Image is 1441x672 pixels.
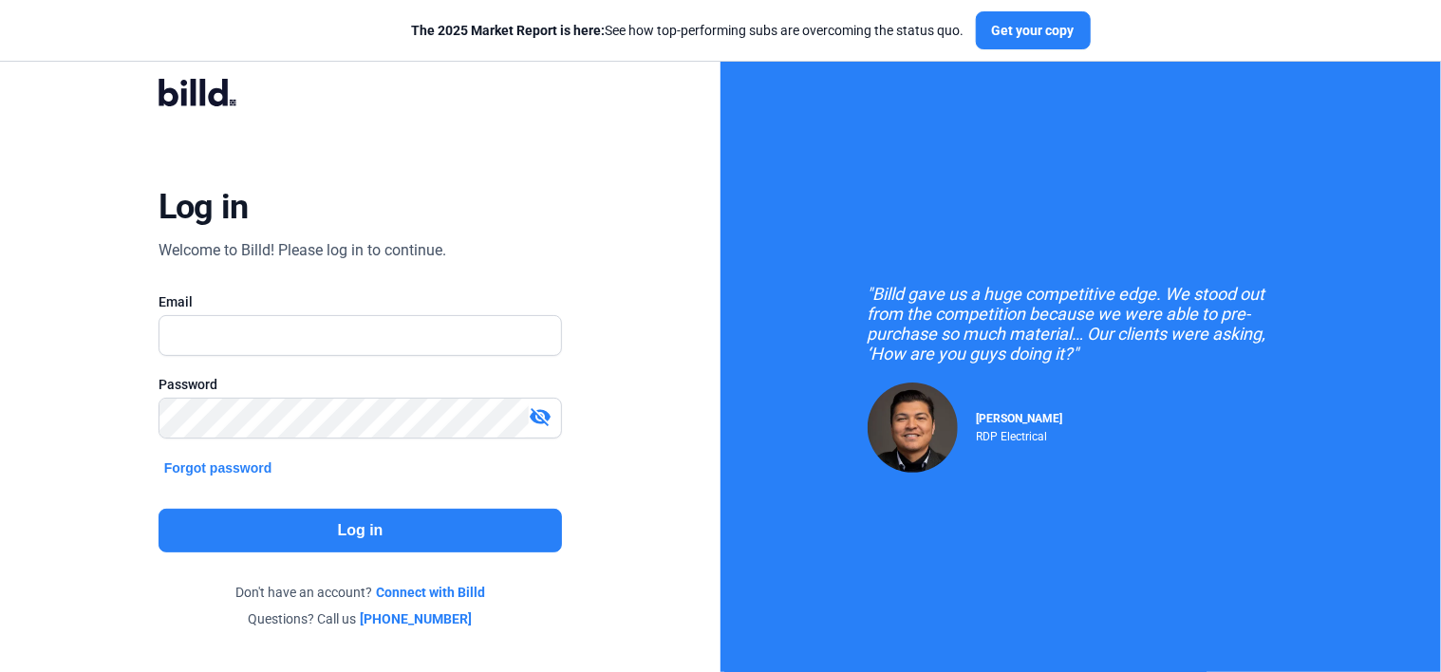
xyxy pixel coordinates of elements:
span: The 2025 Market Report is here: [412,23,606,38]
div: Password [159,375,563,394]
div: Log in [159,186,249,228]
div: See how top-performing subs are overcoming the status quo. [412,21,964,40]
a: Connect with Billd [376,583,485,602]
button: Log in [159,509,563,552]
span: [PERSON_NAME] [977,412,1063,425]
button: Forgot password [159,457,278,478]
mat-icon: visibility_off [529,405,552,428]
div: "Billd gave us a huge competitive edge. We stood out from the competition because we were able to... [868,284,1295,364]
img: Raul Pacheco [868,383,958,473]
a: [PHONE_NUMBER] [361,609,473,628]
div: Don't have an account? [159,583,563,602]
div: Questions? Call us [159,609,563,628]
div: RDP Electrical [977,425,1063,443]
button: Get your copy [976,11,1091,49]
div: Welcome to Billd! Please log in to continue. [159,239,446,262]
div: Email [159,292,563,311]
